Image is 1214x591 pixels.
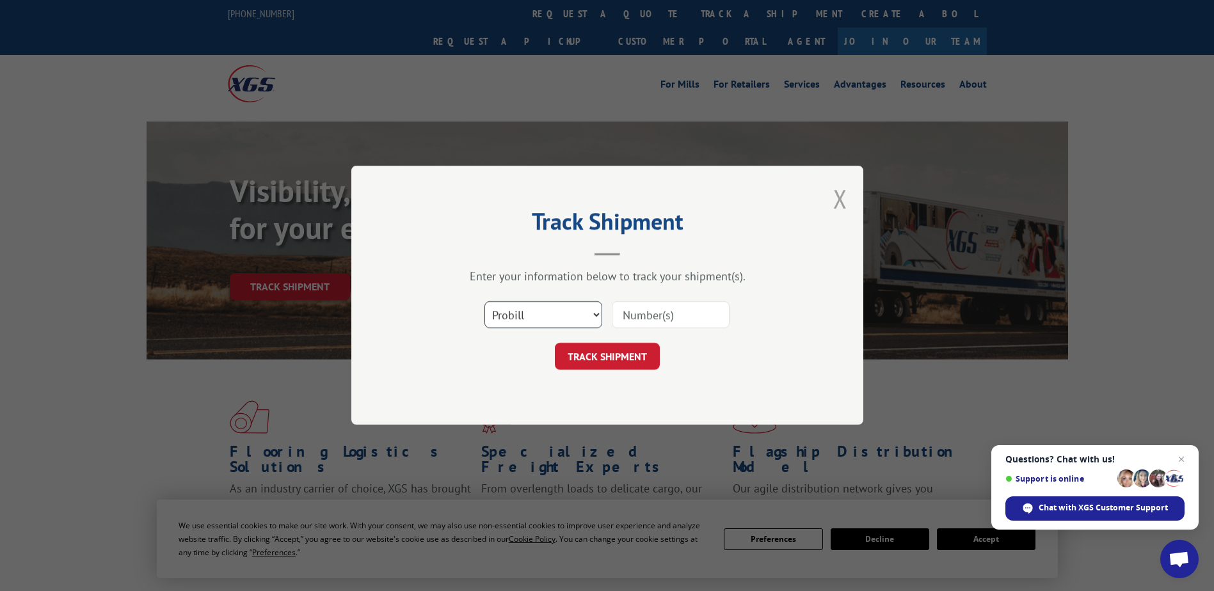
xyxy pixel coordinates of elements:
[1005,454,1185,464] span: Questions? Chat with us!
[555,343,660,370] button: TRACK SHIPMENT
[612,302,730,329] input: Number(s)
[415,212,799,237] h2: Track Shipment
[833,182,847,216] button: Close modal
[415,269,799,284] div: Enter your information below to track your shipment(s).
[1039,502,1168,514] span: Chat with XGS Customer Support
[1160,540,1199,578] div: Open chat
[1005,496,1185,521] div: Chat with XGS Customer Support
[1174,452,1189,467] span: Close chat
[1005,474,1113,484] span: Support is online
